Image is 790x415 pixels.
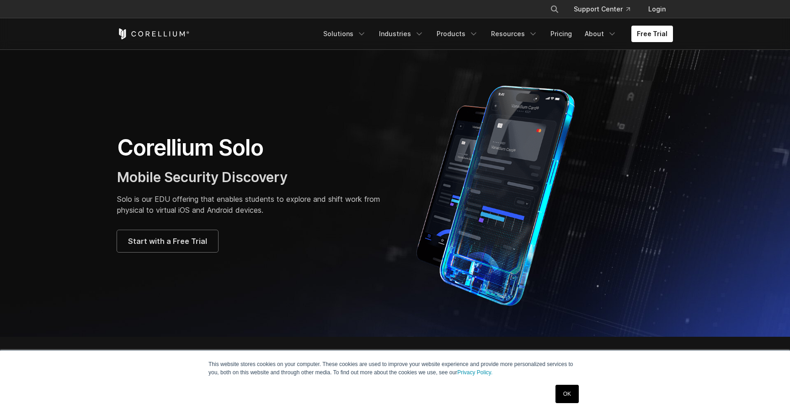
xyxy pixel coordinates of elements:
[117,28,190,39] a: Corellium Home
[404,79,601,307] img: Corellium Solo for mobile app security solutions
[457,369,492,376] a: Privacy Policy.
[117,230,218,252] a: Start with a Free Trial
[546,1,563,17] button: Search
[128,236,207,247] span: Start with a Free Trial
[539,1,673,17] div: Navigation Menu
[208,360,582,377] p: This website stores cookies on your computer. These cookies are used to improve your website expe...
[374,26,429,42] a: Industries
[631,26,673,42] a: Free Trial
[579,26,622,42] a: About
[431,26,484,42] a: Products
[555,385,579,403] a: OK
[117,169,288,185] span: Mobile Security Discovery
[318,26,673,42] div: Navigation Menu
[566,1,637,17] a: Support Center
[545,26,577,42] a: Pricing
[117,194,386,216] p: Solo is our EDU offering that enables students to explore and shift work from physical to virtual...
[318,26,372,42] a: Solutions
[486,26,543,42] a: Resources
[117,134,386,162] h1: Corellium Solo
[641,1,673,17] a: Login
